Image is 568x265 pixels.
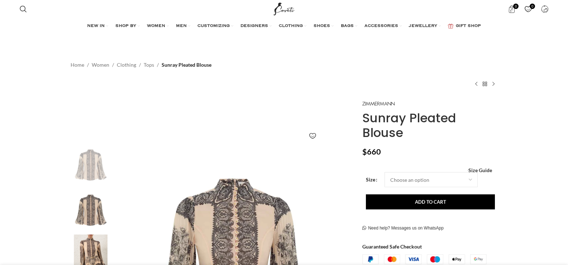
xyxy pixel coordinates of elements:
div: Main navigation [16,19,552,33]
a: Clothing [117,61,136,69]
nav: Breadcrumb [71,61,211,69]
img: Zimmermann dress [69,144,113,186]
a: Home [71,61,84,69]
a: Previous product [472,80,481,88]
span: MEN [176,23,187,29]
a: 0 [504,2,519,16]
button: Add to cart [366,194,495,209]
a: Women [92,61,109,69]
a: Need help? Messages us on WhatsApp [362,226,444,231]
span: 0 [513,4,519,9]
a: NEW IN [87,19,108,33]
a: DESIGNERS [240,19,272,33]
a: ACCESSORIES [364,19,402,33]
a: CLOTHING [279,19,306,33]
span: GIFT SHOP [456,23,481,29]
h1: Sunray Pleated Blouse [362,111,497,140]
span: $ [362,147,367,156]
span: Sunray Pleated Blouse [162,61,211,69]
a: SHOES [314,19,334,33]
span: CLOTHING [279,23,303,29]
a: WOMEN [147,19,169,33]
span: DESIGNERS [240,23,268,29]
a: 0 [521,2,535,16]
span: CUSTOMIZING [197,23,230,29]
a: GIFT SHOP [448,19,481,33]
img: Zimmermann [362,102,395,106]
img: GiftBag [448,24,453,28]
a: Site logo [272,5,296,11]
span: NEW IN [87,23,105,29]
bdi: 660 [362,147,381,156]
span: ACCESSORIES [364,23,398,29]
a: MEN [176,19,190,33]
a: JEWELLERY [409,19,441,33]
span: 0 [530,4,535,9]
span: WOMEN [147,23,165,29]
a: Next product [489,80,498,88]
span: BAGS [341,23,354,29]
a: CUSTOMIZING [197,19,233,33]
a: Tops [144,61,154,69]
a: BAGS [341,19,357,33]
div: My Wishlist [521,2,535,16]
a: SHOP BY [115,19,140,33]
strong: Guaranteed Safe Checkout [362,243,422,250]
img: Zimmermann dresses [69,189,113,231]
span: SHOES [314,23,330,29]
img: guaranteed-safe-checkout-bordered.j [362,254,487,264]
label: Size [366,176,377,184]
span: JEWELLERY [409,23,437,29]
a: Search [16,2,30,16]
span: SHOP BY [115,23,136,29]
